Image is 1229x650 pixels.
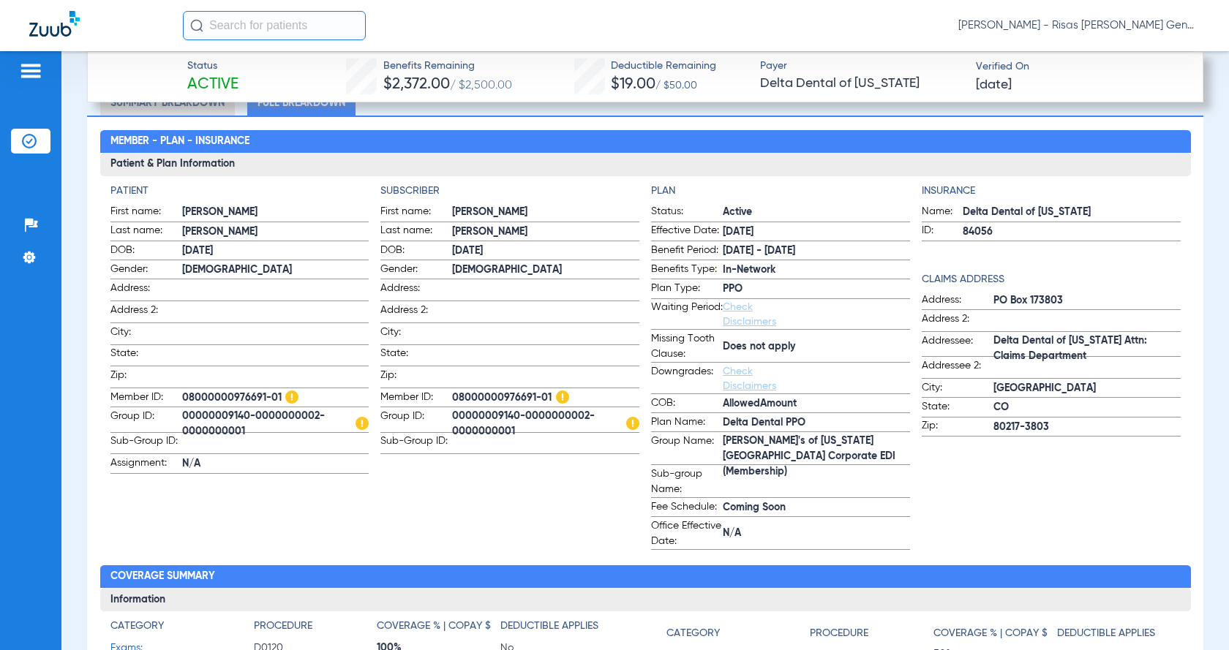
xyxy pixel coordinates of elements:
img: Hazard [556,390,569,404]
span: Last name: [380,223,452,241]
span: [DEMOGRAPHIC_DATA] [452,262,639,278]
span: State: [922,399,993,417]
h4: Plan [651,184,910,199]
span: Sub-Group ID: [110,434,182,453]
img: Search Icon [190,19,203,32]
span: Status: [651,204,723,222]
span: Gender: [380,262,452,279]
span: Zip: [922,418,993,436]
a: Check Disclaimers [723,302,776,327]
app-breakdown-title: Deductible Applies [1057,619,1181,646]
h4: Deductible Applies [1057,626,1155,641]
span: Sub-Group ID: [380,434,452,453]
span: Address: [922,292,993,310]
h4: Procedure [254,619,312,634]
h4: Claims Address [922,272,1181,287]
span: [DATE] - [DATE] [723,243,910,259]
span: PPO [723,281,910,297]
app-breakdown-title: Coverage % | Copay $ [933,619,1057,646]
span: Member ID: [110,390,182,407]
span: [DATE] [452,243,639,259]
span: Effective Date: [651,223,723,241]
span: Zip: [110,368,182,388]
span: Address: [110,281,182,301]
span: / $2,500.00 [450,80,512,91]
a: Check Disclaimers [723,366,776,391]
span: Waiting Period: [651,300,723,329]
span: Coming Soon [723,500,910,515]
h4: Deductible Applies [500,619,598,634]
span: N/A [723,526,910,541]
h2: Member - Plan - Insurance [100,130,1191,154]
span: Group Name: [651,434,723,464]
span: Group ID: [110,409,182,432]
span: [PERSON_NAME] - Risas [PERSON_NAME] General [958,18,1200,33]
span: [DATE] [182,243,369,259]
span: First name: [110,204,182,222]
span: City: [380,325,452,344]
span: 08000000976691-01 [452,390,639,406]
span: Address 2: [110,303,182,322]
span: In-Network [723,262,910,278]
span: Verified On [976,59,1179,75]
span: Benefit Period: [651,243,723,260]
span: Addressee 2: [922,358,993,378]
span: State: [380,346,452,366]
app-breakdown-title: Patient [110,184,369,199]
h4: Subscriber [380,184,639,199]
span: 84056 [963,224,1181,240]
h3: Information [100,588,1191,611]
span: Plan Type: [651,281,723,298]
span: 00000009140-0000000002-0000000001 [452,417,639,432]
h4: Insurance [922,184,1181,199]
span: [PERSON_NAME] [452,205,639,220]
span: State: [110,346,182,366]
span: [PERSON_NAME] [182,224,369,240]
span: Delta Dental of [US_STATE] Attn: Claims Department [993,341,1181,356]
span: Benefits Remaining [383,58,512,74]
span: Office Effective Date: [651,518,723,549]
span: $2,372.00 [383,77,450,92]
span: PO Box 173803 [993,293,1181,309]
app-breakdown-title: Deductible Applies [500,619,624,639]
span: Delta Dental of [US_STATE] [760,75,963,93]
span: Member ID: [380,390,452,407]
span: [DEMOGRAPHIC_DATA] [182,262,369,278]
span: Address 2: [380,303,452,322]
span: Addressee: [922,333,993,357]
app-breakdown-title: Category [110,619,254,639]
span: Zip: [380,368,452,388]
img: Hazard [285,390,298,404]
span: [PERSON_NAME] [182,205,369,220]
h2: Coverage Summary [100,565,1191,589]
img: Hazard [626,417,639,430]
h4: Procedure [810,626,868,641]
span: Does not apply [723,339,910,355]
iframe: Chat Widget [1156,580,1229,650]
span: Last name: [110,223,182,241]
span: CO [993,400,1181,415]
span: Address: [380,281,452,301]
h3: Patient & Plan Information [100,153,1191,176]
span: Delta Dental PPO [723,415,910,431]
span: AllowedAmount [723,396,910,412]
span: 80217-3803 [993,420,1181,435]
span: Address 2: [922,311,993,331]
img: Zuub Logo [29,11,80,37]
span: Payer [760,58,963,74]
span: Downgrades: [651,364,723,393]
span: Fee Schedule: [651,499,723,517]
span: City: [110,325,182,344]
span: [PERSON_NAME] [452,224,639,240]
img: hamburger-icon [19,62,42,80]
app-breakdown-title: Category [666,619,810,646]
span: [DATE] [723,224,910,240]
input: Search for patients [183,11,366,40]
span: Benefits Type: [651,262,723,279]
span: Status [187,58,238,74]
app-breakdown-title: Coverage % | Copay $ [377,619,500,639]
